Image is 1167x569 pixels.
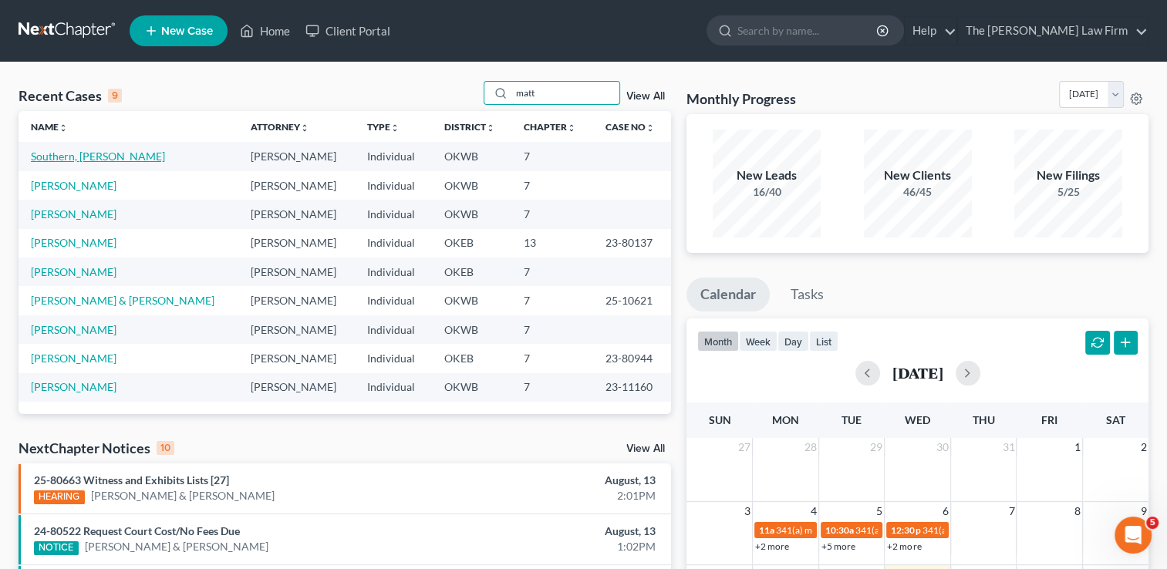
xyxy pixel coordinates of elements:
td: [PERSON_NAME] [238,373,355,402]
span: Sat [1106,413,1125,426]
a: [PERSON_NAME] [31,207,116,221]
span: 12:30p [891,524,920,536]
button: list [809,331,838,352]
a: View All [626,91,665,102]
a: Typeunfold_more [367,121,400,133]
a: Home [232,17,298,45]
a: 25-80663 Witness and Exhibits Lists [27] [34,473,229,487]
div: 9 [108,89,122,103]
td: Individual [355,373,431,402]
span: 8 [1073,502,1082,520]
span: 10:30a [825,524,854,536]
div: HEARING [34,490,85,504]
td: 7 [511,258,593,286]
span: 341(a) meeting for [PERSON_NAME] & [PERSON_NAME] [922,524,1152,536]
span: Wed [905,413,930,426]
a: Nameunfold_more [31,121,68,133]
span: 5 [875,502,884,520]
td: OKWB [432,286,512,315]
span: 1 [1073,438,1082,456]
td: OKWB [432,200,512,228]
input: Search by name... [737,16,879,45]
span: 341(a) meeting for [PERSON_NAME] & [PERSON_NAME] [855,524,1086,536]
td: Individual [355,200,431,228]
td: OKWB [432,315,512,344]
span: 31 [1000,438,1016,456]
span: 6 [941,502,950,520]
a: [PERSON_NAME] [31,236,116,249]
td: 23-80944 [593,344,671,372]
a: Districtunfold_more [444,121,495,133]
td: OKWB [432,373,512,402]
a: +5 more [821,540,855,552]
td: 7 [511,315,593,344]
td: [PERSON_NAME] [238,229,355,258]
a: +2 more [755,540,789,552]
div: 10 [157,441,174,455]
a: +2 more [887,540,921,552]
span: 7 [1007,502,1016,520]
span: 11a [759,524,774,536]
div: New Filings [1014,167,1122,184]
a: [PERSON_NAME] [31,352,116,365]
td: 7 [511,373,593,402]
a: [PERSON_NAME] [31,179,116,192]
i: unfold_more [300,123,309,133]
div: 46/45 [864,184,972,200]
td: 7 [511,200,593,228]
button: day [777,331,809,352]
div: 2:01PM [459,488,656,503]
h2: [DATE] [892,365,943,381]
a: [PERSON_NAME] & [PERSON_NAME] [31,294,214,307]
span: 9 [1139,502,1148,520]
td: Individual [355,344,431,372]
button: week [739,331,777,352]
div: New Clients [864,167,972,184]
td: 7 [511,171,593,200]
td: [PERSON_NAME] [238,258,355,286]
i: unfold_more [59,123,68,133]
span: 2 [1139,438,1148,456]
iframe: Intercom live chat [1115,517,1152,554]
a: Southern, [PERSON_NAME] [31,150,165,163]
td: OKWB [432,171,512,200]
span: 28 [803,438,818,456]
div: 16/40 [713,184,821,200]
td: [PERSON_NAME] [238,315,355,344]
td: Individual [355,142,431,170]
td: OKEB [432,229,512,258]
h3: Monthly Progress [686,89,796,108]
button: month [697,331,739,352]
div: 5/25 [1014,184,1122,200]
a: [PERSON_NAME] [31,323,116,336]
div: Recent Cases [19,86,122,105]
div: NextChapter Notices [19,439,174,457]
span: 4 [809,502,818,520]
span: 3 [743,502,752,520]
i: unfold_more [567,123,576,133]
td: OKWB [432,142,512,170]
i: unfold_more [390,123,400,133]
a: Help [905,17,956,45]
td: Individual [355,286,431,315]
td: 7 [511,344,593,372]
td: Individual [355,258,431,286]
input: Search by name... [511,82,619,104]
div: August, 13 [459,524,656,539]
td: Individual [355,229,431,258]
a: [PERSON_NAME] & [PERSON_NAME] [85,539,268,554]
div: NOTICE [34,541,79,555]
a: [PERSON_NAME] [31,380,116,393]
a: [PERSON_NAME] & [PERSON_NAME] [91,488,275,503]
a: Calendar [686,278,770,311]
span: Thu [973,413,995,426]
span: Mon [772,413,799,426]
div: 1:02PM [459,539,656,554]
td: [PERSON_NAME] [238,344,355,372]
a: Attorneyunfold_more [251,121,309,133]
td: 23-11160 [593,373,671,402]
a: Case Nounfold_more [605,121,655,133]
td: Individual [355,315,431,344]
a: 24-80522 Request Court Cost/No Fees Due [34,524,240,537]
a: Tasks [777,278,838,311]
